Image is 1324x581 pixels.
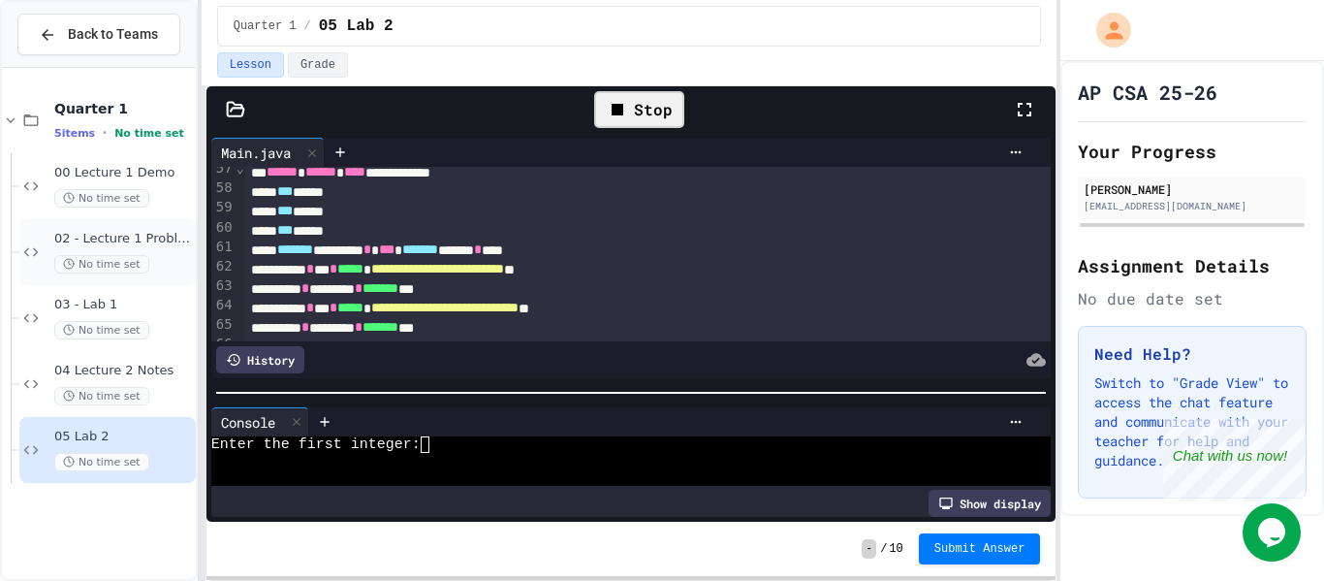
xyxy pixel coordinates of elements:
[288,52,348,78] button: Grade
[319,15,394,38] span: 05 Lab 2
[54,429,192,445] span: 05 Lab 2
[54,387,149,405] span: No time set
[211,257,236,276] div: 62
[1078,252,1307,279] h2: Assignment Details
[54,453,149,471] span: No time set
[1078,287,1307,310] div: No due date set
[236,160,245,176] span: Fold line
[1084,199,1301,213] div: [EMAIL_ADDRESS][DOMAIN_NAME]
[103,125,107,141] span: •
[54,363,192,379] span: 04 Lecture 2 Notes
[211,178,236,198] div: 58
[54,321,149,339] span: No time set
[889,541,902,557] span: 10
[211,335,236,354] div: 66
[54,100,192,117] span: Quarter 1
[54,165,192,181] span: 00 Lecture 1 Demo
[862,539,876,559] span: -
[211,412,285,433] div: Console
[114,127,184,140] span: No time set
[211,436,421,453] span: Enter the first integer:
[929,490,1051,517] div: Show display
[54,255,149,274] span: No time set
[17,14,180,55] button: Back to Teams
[68,24,158,45] span: Back to Teams
[211,296,236,315] div: 64
[54,297,192,313] span: 03 - Lab 1
[1076,8,1136,52] div: My Account
[54,189,149,208] span: No time set
[934,541,1025,557] span: Submit Answer
[1094,342,1290,366] h3: Need Help?
[211,198,236,217] div: 59
[594,91,684,128] div: Stop
[1078,138,1307,165] h2: Your Progress
[211,159,236,178] div: 57
[211,276,236,296] div: 63
[1243,503,1305,562] iframe: chat widget
[54,231,192,247] span: 02 - Lecture 1 Problem 2
[211,143,300,163] div: Main.java
[1084,180,1301,198] div: [PERSON_NAME]
[880,541,887,557] span: /
[304,18,311,34] span: /
[1163,419,1305,501] iframe: chat widget
[217,52,284,78] button: Lesson
[211,138,325,167] div: Main.java
[211,238,236,257] div: 61
[216,346,304,373] div: History
[211,218,236,238] div: 60
[211,407,309,436] div: Console
[1094,373,1290,470] p: Switch to "Grade View" to access the chat feature and communicate with your teacher for help and ...
[1078,79,1217,106] h1: AP CSA 25-26
[234,18,297,34] span: Quarter 1
[211,315,236,335] div: 65
[54,127,95,140] span: 5 items
[919,533,1041,565] button: Submit Answer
